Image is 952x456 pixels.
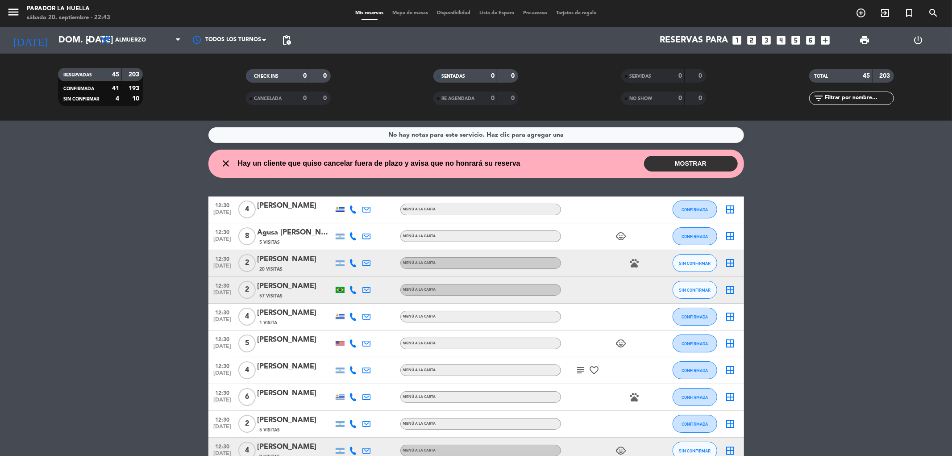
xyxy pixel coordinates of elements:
span: MENÚ A LA CARTA [403,368,436,372]
div: LOG OUT [891,27,945,54]
i: search [928,8,939,18]
div: Parador La Huella [27,4,110,13]
div: [PERSON_NAME] [258,361,333,372]
span: CONFIRMADA [682,207,708,212]
span: MENÚ A LA CARTA [403,342,436,345]
span: SENTADAS [441,74,465,79]
i: looks_3 [761,34,773,46]
strong: 0 [699,95,704,101]
strong: 0 [303,95,307,101]
span: 12:30 [212,200,234,210]
strong: 0 [303,73,307,79]
strong: 45 [112,71,119,78]
i: pets [629,258,640,268]
i: subject [576,365,586,376]
div: [PERSON_NAME] [258,280,333,292]
span: [DATE] [212,236,234,247]
strong: 0 [678,73,682,79]
i: border_all [725,311,736,322]
span: MENÚ A LA CARTA [403,208,436,211]
span: NO SHOW [629,96,652,101]
span: Hay un cliente que quiso cancelar fuera de plazo y avisa que no honrará su reserva [238,158,520,169]
span: 4 [238,308,256,326]
button: CONFIRMADA [673,361,717,379]
i: add_circle_outline [856,8,866,18]
div: [PERSON_NAME] [258,414,333,426]
strong: 0 [323,95,328,101]
button: CONFIRMADA [673,201,717,218]
i: looks_4 [776,34,787,46]
i: arrow_drop_down [83,35,94,46]
i: border_all [725,392,736,402]
span: SIN CONFIRMAR [679,448,711,453]
div: [PERSON_NAME] [258,388,333,399]
span: [DATE] [212,370,234,381]
span: CONFIRMADA [682,395,708,400]
span: MENÚ A LA CARTA [403,449,436,452]
i: favorite_border [589,365,600,376]
i: border_all [725,418,736,429]
span: MENÚ A LA CARTA [403,395,436,399]
span: Lista de Espera [475,11,519,16]
span: CONFIRMADA [682,234,708,239]
i: looks_6 [805,34,817,46]
span: 12:30 [212,226,234,237]
span: SIN CONFIRMAR [679,288,711,293]
span: CONFIRMADA [682,341,708,346]
strong: 203 [879,73,892,79]
i: looks_one [732,34,743,46]
span: MENÚ A LA CARTA [403,288,436,292]
span: Mis reservas [351,11,388,16]
i: child_care [616,338,627,349]
i: close [221,158,232,169]
strong: 0 [491,73,495,79]
button: CONFIRMADA [673,335,717,352]
div: [PERSON_NAME] [258,334,333,346]
span: 12:30 [212,334,234,344]
span: CONFIRMADA [682,368,708,373]
span: Reservas para [660,35,728,46]
span: 4 [238,201,256,218]
strong: 0 [491,95,495,101]
span: [DATE] [212,263,234,273]
span: RESERVADAS [63,73,92,77]
span: MENÚ A LA CARTA [403,234,436,238]
span: [DATE] [212,424,234,434]
span: 1 Visita [260,319,278,326]
i: turned_in_not [904,8,915,18]
span: [DATE] [212,317,234,327]
i: border_all [725,445,736,456]
span: 20 Visitas [260,266,283,273]
strong: 0 [323,73,328,79]
strong: 0 [699,73,704,79]
div: No hay notas para este servicio. Haz clic para agregar una [388,130,564,140]
strong: 0 [511,73,516,79]
span: 2 [238,415,256,433]
span: CONFIRMADA [682,314,708,319]
span: 12:30 [212,360,234,371]
i: border_all [725,258,736,268]
span: 2 [238,281,256,299]
span: SERVIDAS [629,74,651,79]
span: Almuerzo [115,37,146,43]
div: [PERSON_NAME] [258,200,333,212]
i: child_care [616,445,627,456]
i: filter_list [814,93,824,104]
input: Filtrar por nombre... [824,93,894,103]
span: CONFIRMADA [682,422,708,427]
div: [PERSON_NAME] [258,441,333,453]
span: 12:30 [212,441,234,451]
button: CONFIRMADA [673,227,717,245]
span: MENÚ A LA CARTA [403,261,436,265]
strong: 45 [863,73,870,79]
span: 12:30 [212,414,234,424]
span: CHECK INS [254,74,279,79]
span: 5 [238,335,256,352]
i: add_box [820,34,831,46]
span: 2 [238,254,256,272]
i: border_all [725,365,736,376]
span: [DATE] [212,290,234,300]
span: Pre-acceso [519,11,552,16]
span: [DATE] [212,397,234,407]
span: 5 Visitas [260,239,280,246]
